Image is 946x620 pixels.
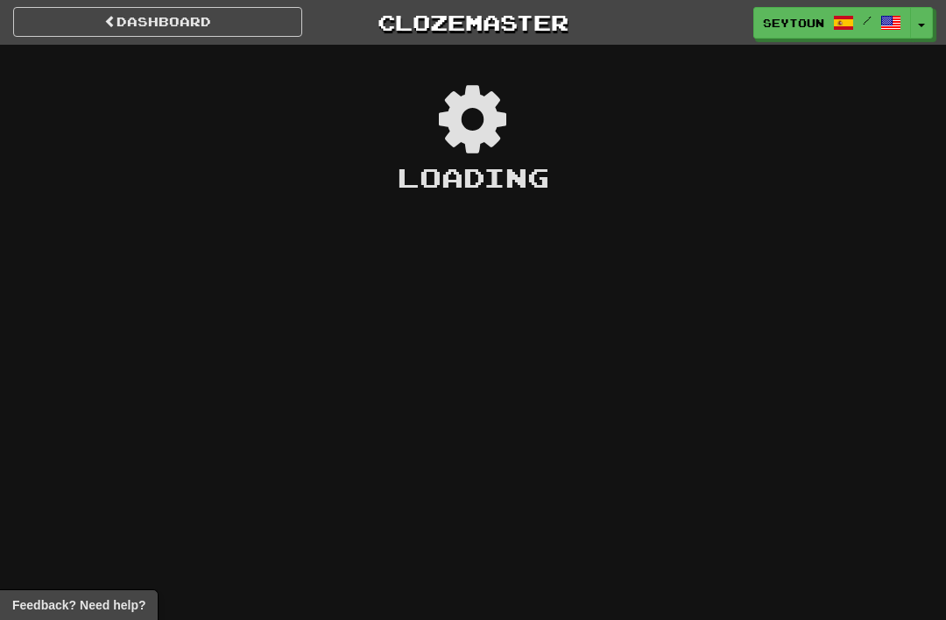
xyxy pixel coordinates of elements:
span: Seytoun [763,15,824,31]
a: Dashboard [13,7,302,37]
a: Seytoun / [753,7,911,39]
span: Open feedback widget [12,596,145,614]
a: Clozemaster [328,7,618,38]
span: / [863,14,872,26]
